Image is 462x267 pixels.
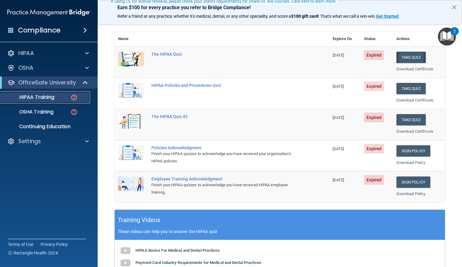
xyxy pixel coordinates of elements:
[4,94,54,100] p: HIPAA Training
[396,67,433,71] a: Download Certificate
[135,260,261,265] b: Payment Card Industry Requirements for Medical and Dental Practices
[151,176,298,181] div: Employee Training Acknowledgment
[333,178,344,182] span: [DATE]
[396,160,426,165] a: Download Policy
[393,32,445,46] th: Actions
[396,129,433,134] a: Download Certificate
[151,150,298,165] div: Finish your HIPAA quizzes to acknowledge you have received your organization’s HIPAA policies.
[8,241,33,247] a: Terms of Use
[118,215,161,225] h5: Training Videos
[117,14,291,19] span: Refer a friend at any practice, whether it's medical, dental, or any other speciality, and score a
[151,145,298,150] div: Policies Acknowledgment
[333,115,344,120] span: [DATE]
[356,224,455,248] iframe: Drift Widget Chat Controller
[453,31,456,39] div: 2
[396,176,430,188] a: Sign Policy
[18,50,34,57] p: HIPAA
[4,124,87,130] p: Continuing Education
[376,14,399,19] a: Get Started
[333,84,344,89] span: [DATE]
[4,109,53,115] p: OSHA Training
[376,14,399,19] strong: Get Started
[7,64,89,72] a: OSHA
[151,83,298,88] div: HIPAA Policies and Procedures Quiz
[18,26,60,35] h4: Compliance
[396,98,433,102] a: Download Certificate
[360,32,392,46] th: Status
[70,108,78,116] img: danger-circle.6113f641.png
[333,53,344,57] span: [DATE]
[396,52,426,63] button: Take Quiz
[438,28,456,46] button: Open Resource Center, 2 new notifications
[18,64,34,72] p: OSHA
[7,6,90,19] img: PMB logo
[118,229,442,234] p: These videos can help you to answer the HIPAA quiz
[364,81,384,91] span: Expired
[396,191,426,196] a: Download Policy
[333,146,344,151] span: [DATE]
[119,245,132,257] img: gray_youtube_icon.38fcd6cc.png
[18,138,41,145] p: Settings
[364,50,384,60] span: Expired
[364,175,384,185] span: Expired
[41,241,68,247] a: Privacy Policy
[151,114,298,119] div: The HIPAA Quiz #2
[396,83,426,94] button: Take Quiz
[151,181,298,196] div: Finish your HIPAA quizzes to acknowledge you have received HIPAA employee training.
[291,14,318,19] strong: $100 gift card
[117,5,442,10] p: Earn $100 for every practice you refer to Bridge Compliance!
[7,79,88,86] a: OfficeSafe University
[114,32,148,46] th: Name
[7,138,89,145] a: Settings
[70,94,78,101] img: danger-circle.6113f641.png
[135,248,220,253] b: HIPAA Basics For Medical and Dental Practices
[364,144,384,154] span: Expired
[318,14,376,19] span: ! That's what we call a win-win.
[396,114,426,125] button: Take Quiz
[364,113,384,122] span: Expired
[7,50,89,57] a: HIPAA
[151,52,298,57] div: The HIPAA Quiz
[451,2,457,12] button: Close
[8,250,58,256] span: Ⓒ Rectangle Health 2024
[329,32,360,46] th: Expires On
[396,145,430,157] a: Sign Policy
[18,79,76,86] p: OfficeSafe University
